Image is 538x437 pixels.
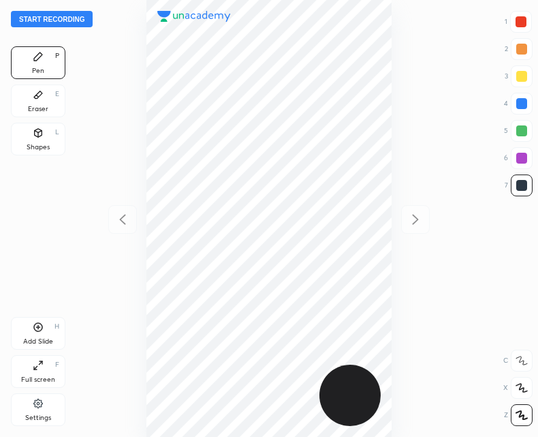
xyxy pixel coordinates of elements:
div: 7 [505,175,533,196]
div: 4 [504,93,533,115]
div: F [55,361,59,368]
div: Pen [32,67,44,74]
img: logo.38c385cc.svg [157,11,231,22]
div: Add Slide [23,338,53,345]
div: H [54,323,59,330]
div: C [503,350,533,372]
div: X [503,377,533,399]
div: Z [504,404,533,426]
div: 6 [504,147,533,169]
div: E [55,91,59,97]
div: Settings [25,415,51,421]
div: Shapes [27,144,50,151]
div: 1 [505,11,532,33]
div: Eraser [28,106,48,112]
div: 2 [505,38,533,60]
div: 5 [504,120,533,142]
div: 3 [505,65,533,87]
div: Full screen [21,376,55,383]
div: L [55,129,59,136]
div: P [55,52,59,59]
button: Start recording [11,11,93,27]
